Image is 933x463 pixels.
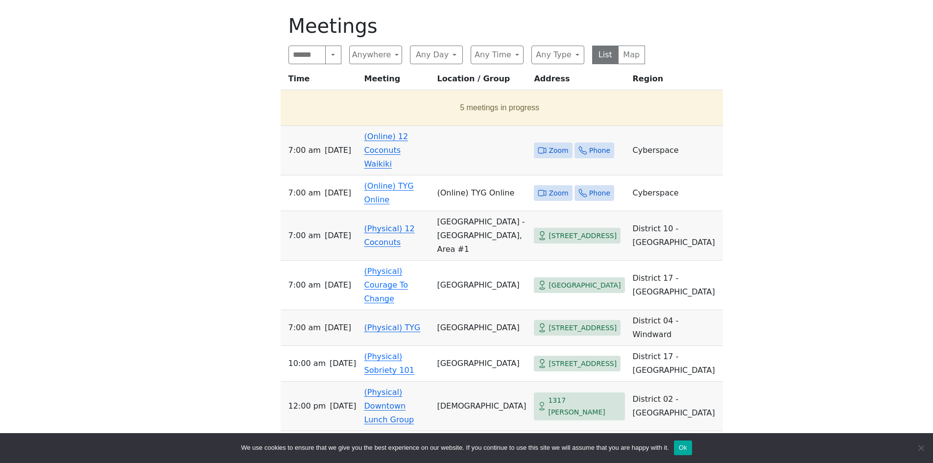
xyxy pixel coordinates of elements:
[629,175,723,211] td: Cyberspace
[285,94,715,122] button: 5 meetings in progress
[288,399,326,413] span: 12:00 PM
[674,440,692,455] button: Ok
[549,187,568,199] span: Zoom
[589,145,610,157] span: Phone
[629,346,723,382] td: District 17 - [GEOGRAPHIC_DATA]
[629,310,723,346] td: District 04 - Windward
[433,175,530,211] td: (Online) TYG Online
[281,72,360,90] th: Time
[325,186,351,200] span: [DATE]
[364,132,408,169] a: (Online) 12 Coconuts Waikiki
[549,145,568,157] span: Zoom
[288,186,321,200] span: 7:00 AM
[433,261,530,310] td: [GEOGRAPHIC_DATA]
[330,357,356,370] span: [DATE]
[433,72,530,90] th: Location / Group
[549,230,617,242] span: [STREET_ADDRESS]
[589,187,610,199] span: Phone
[325,278,351,292] span: [DATE]
[629,261,723,310] td: District 17 - [GEOGRAPHIC_DATA]
[433,382,530,431] td: [DEMOGRAPHIC_DATA]
[288,144,321,157] span: 7:00 AM
[325,46,341,64] button: Search
[364,181,414,204] a: (Online) TYG Online
[364,224,415,247] a: (Physical) 12 Coconuts
[549,358,617,370] span: [STREET_ADDRESS]
[325,144,351,157] span: [DATE]
[364,352,414,375] a: (Physical) Sobriety 101
[288,278,321,292] span: 7:00 AM
[549,322,617,334] span: [STREET_ADDRESS]
[241,443,669,453] span: We use cookies to ensure that we give you the best experience on our website. If you continue to ...
[325,229,351,243] span: [DATE]
[288,229,321,243] span: 7:00 AM
[531,46,584,64] button: Any Type
[548,394,621,418] span: 1317 [PERSON_NAME]
[288,357,326,370] span: 10:00 AM
[916,443,926,453] span: No
[433,310,530,346] td: [GEOGRAPHIC_DATA]
[288,14,645,38] h1: Meetings
[433,346,530,382] td: [GEOGRAPHIC_DATA]
[410,46,463,64] button: Any Day
[364,267,408,303] a: (Physical) Courage To Change
[530,72,628,90] th: Address
[549,279,621,292] span: [GEOGRAPHIC_DATA]
[288,321,321,335] span: 7:00 AM
[629,382,723,431] td: District 02 - [GEOGRAPHIC_DATA]
[592,46,619,64] button: List
[433,211,530,261] td: [GEOGRAPHIC_DATA] - [GEOGRAPHIC_DATA], Area #1
[364,323,421,332] a: (Physical) TYG
[471,46,524,64] button: Any Time
[288,46,326,64] input: Search
[629,211,723,261] td: District 10 - [GEOGRAPHIC_DATA]
[629,126,723,175] td: Cyberspace
[364,388,414,424] a: (Physical) Downtown Lunch Group
[325,321,351,335] span: [DATE]
[349,46,402,64] button: Anywhere
[360,72,433,90] th: Meeting
[618,46,645,64] button: Map
[629,72,723,90] th: Region
[330,399,356,413] span: [DATE]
